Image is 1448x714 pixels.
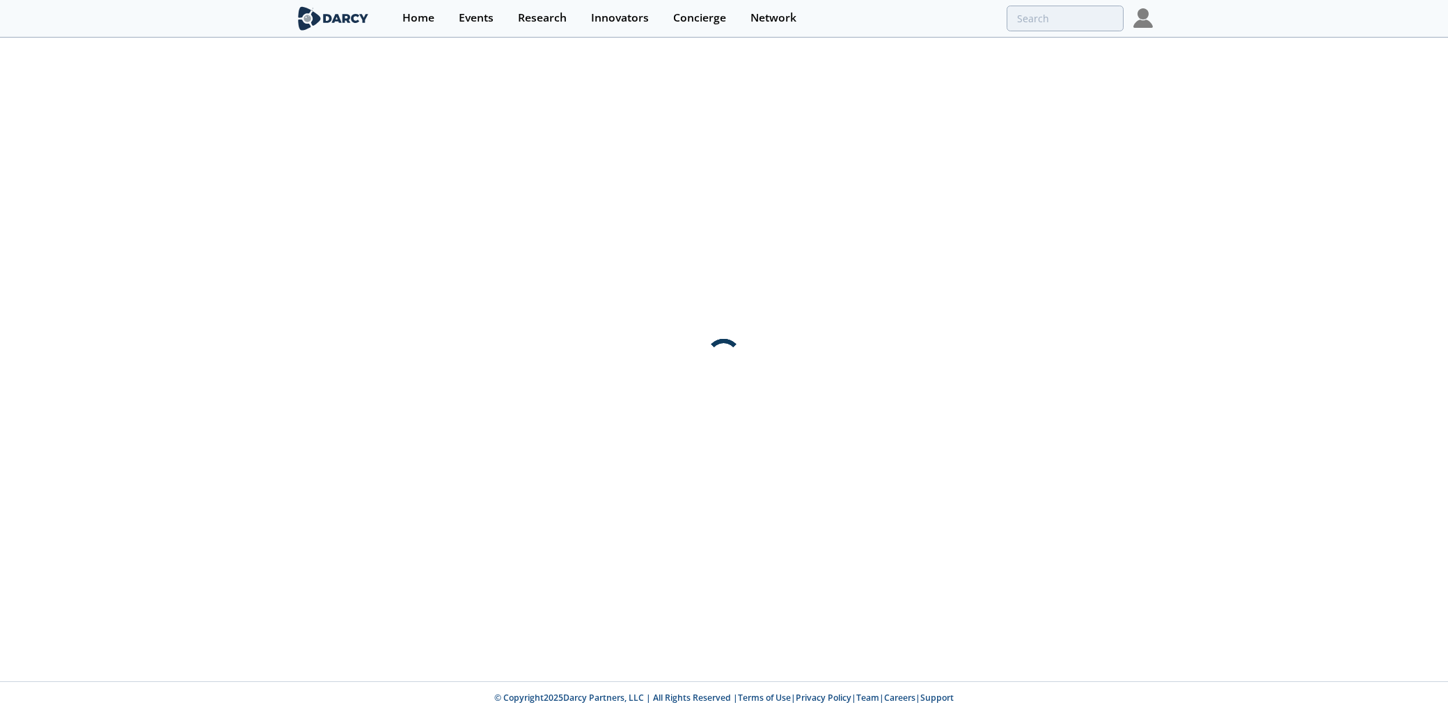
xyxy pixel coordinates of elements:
a: Careers [884,692,915,704]
a: Support [920,692,954,704]
a: Terms of Use [738,692,791,704]
a: Privacy Policy [796,692,851,704]
div: Innovators [591,13,649,24]
div: Concierge [673,13,726,24]
div: Research [518,13,567,24]
p: © Copyright 2025 Darcy Partners, LLC | All Rights Reserved | | | | | [209,692,1239,704]
a: Team [856,692,879,704]
div: Network [750,13,796,24]
div: Home [402,13,434,24]
input: Advanced Search [1007,6,1124,31]
img: logo-wide.svg [295,6,371,31]
img: Profile [1133,8,1153,28]
div: Events [459,13,494,24]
